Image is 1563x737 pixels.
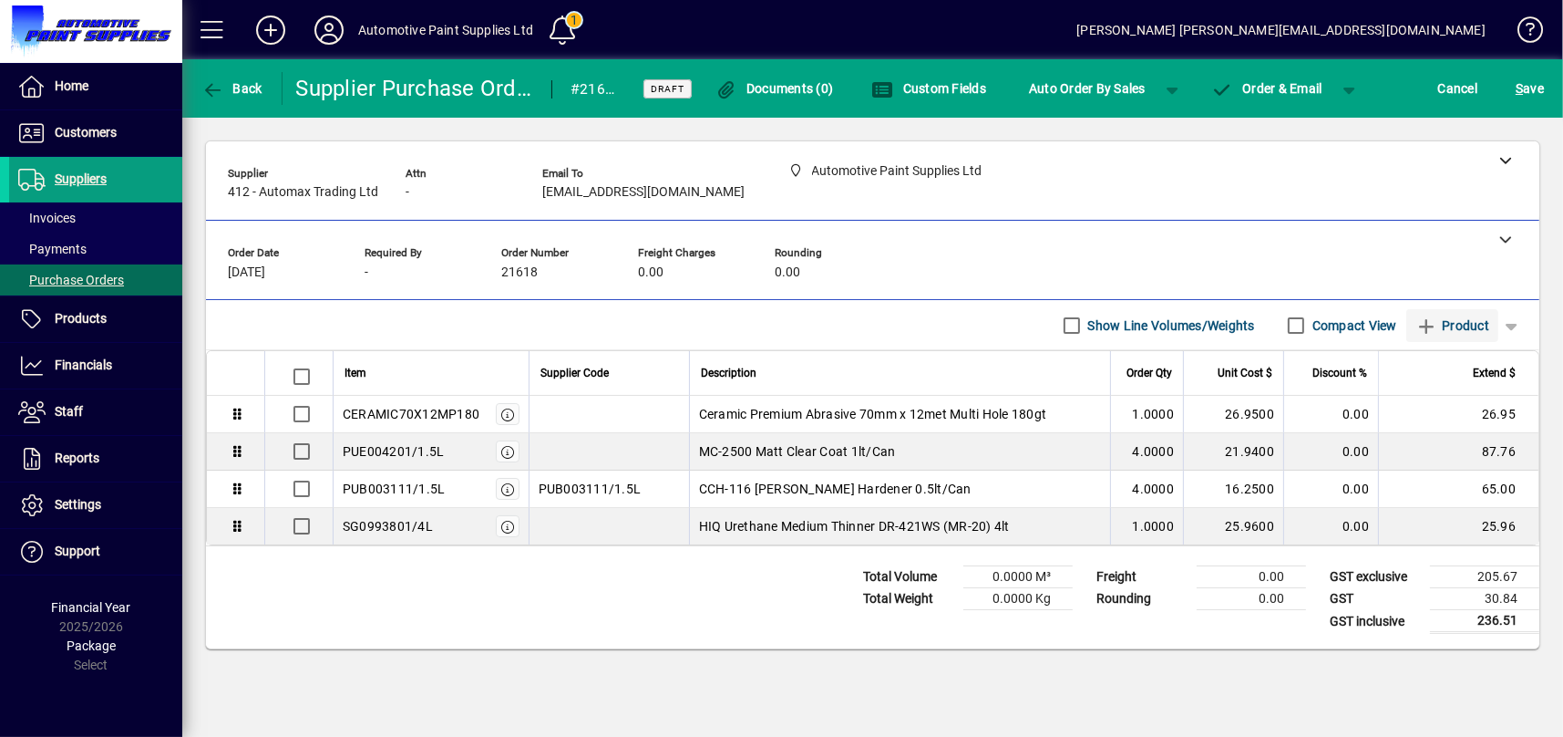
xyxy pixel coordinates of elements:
button: Save [1511,72,1548,105]
span: Description [701,363,756,383]
button: Cancel [1434,72,1483,105]
td: 25.9600 [1183,508,1283,545]
div: [PERSON_NAME] [PERSON_NAME][EMAIL_ADDRESS][DOMAIN_NAME] [1076,16,1486,45]
td: 205.67 [1430,566,1539,588]
td: 0.0000 Kg [963,588,1073,610]
span: Products [55,311,107,326]
td: 26.95 [1378,396,1538,433]
td: 0.00 [1283,508,1378,545]
a: Purchase Orders [9,265,182,296]
td: 4.0000 [1110,471,1183,508]
span: S [1516,81,1523,96]
td: PUB003111/1.5L [529,471,689,508]
td: 30.84 [1430,588,1539,610]
div: CERAMIC70X12MP180 [343,405,479,423]
label: Compact View [1309,317,1397,335]
span: Item [344,363,366,383]
a: Support [9,529,182,575]
td: 0.0000 M³ [963,566,1073,588]
a: Home [9,64,182,109]
span: Support [55,544,100,558]
td: 0.00 [1197,588,1306,610]
span: Customers [55,125,117,140]
span: CCH-116 [PERSON_NAME] Hardener 0.5lt/Can [699,480,972,498]
span: Order & Email [1211,81,1322,96]
td: Freight [1087,566,1197,588]
button: Add [242,14,300,47]
div: #21618 [571,75,621,104]
span: - [406,185,409,200]
div: Supplier Purchase Order [296,74,534,103]
span: Invoices [18,211,76,225]
span: 0.00 [638,265,663,280]
div: PUE004201/1.5L [343,442,445,461]
label: Show Line Volumes/Weights [1085,317,1255,335]
span: Purchase Orders [18,273,124,287]
td: 236.51 [1430,610,1539,633]
td: 26.9500 [1183,396,1283,433]
a: Knowledge Base [1504,4,1540,63]
span: Extend $ [1473,363,1516,383]
td: 21.9400 [1183,433,1283,471]
td: 0.00 [1283,471,1378,508]
span: Cancel [1438,74,1478,103]
button: Back [197,72,267,105]
div: PUB003111/1.5L [343,480,446,498]
td: 87.76 [1378,433,1538,471]
td: 0.00 [1283,433,1378,471]
td: 0.00 [1197,566,1306,588]
span: 21618 [501,265,538,280]
button: Order & Email [1202,72,1332,105]
td: Rounding [1087,588,1197,610]
td: 4.0000 [1110,433,1183,471]
app-page-header-button: Back [182,72,283,105]
td: 1.0000 [1110,508,1183,545]
span: Ceramic Premium Abrasive 70mm x 12met Multi Hole 180gt [699,405,1047,423]
td: 0.00 [1283,396,1378,433]
span: Suppliers [55,171,107,186]
span: Product [1415,311,1489,340]
td: GST exclusive [1321,566,1430,588]
span: Reports [55,451,99,465]
span: Auto Order By Sales [1029,74,1146,103]
span: Documents (0) [715,81,834,96]
span: Financials [55,358,112,372]
span: Supplier Code [540,363,609,383]
a: Invoices [9,202,182,234]
span: HIQ Urethane Medium Thinner DR-421WS (MR-20) 4lt [699,517,1010,535]
div: SG0993801/4L [343,517,433,535]
span: Discount % [1312,363,1367,383]
span: ave [1516,74,1544,103]
span: 412 - Automax Trading Ltd [228,185,378,200]
span: Custom Fields [871,81,986,96]
span: Package [67,638,116,653]
span: Unit Cost $ [1218,363,1272,383]
button: Profile [300,14,358,47]
td: 25.96 [1378,508,1538,545]
span: MC-2500 Matt Clear Coat 1lt/Can [699,442,896,461]
a: Settings [9,483,182,528]
span: Financial Year [52,600,131,615]
span: Settings [55,497,101,512]
a: Products [9,296,182,342]
td: 1.0000 [1110,396,1183,433]
a: Staff [9,389,182,435]
td: GST [1321,588,1430,610]
a: Financials [9,343,182,389]
button: Documents (0) [711,72,838,105]
button: Custom Fields [867,72,991,105]
span: Order Qty [1126,363,1172,383]
button: Product [1406,309,1498,342]
td: 65.00 [1378,471,1538,508]
span: Staff [55,404,83,419]
td: Total Weight [854,588,963,610]
a: Reports [9,436,182,482]
button: Auto Order By Sales [1020,72,1155,105]
span: Back [201,81,262,96]
span: Draft [651,83,684,95]
span: [DATE] [228,265,265,280]
td: Total Volume [854,566,963,588]
div: Automotive Paint Supplies Ltd [358,16,533,45]
td: GST inclusive [1321,610,1430,633]
span: [EMAIL_ADDRESS][DOMAIN_NAME] [542,185,745,200]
